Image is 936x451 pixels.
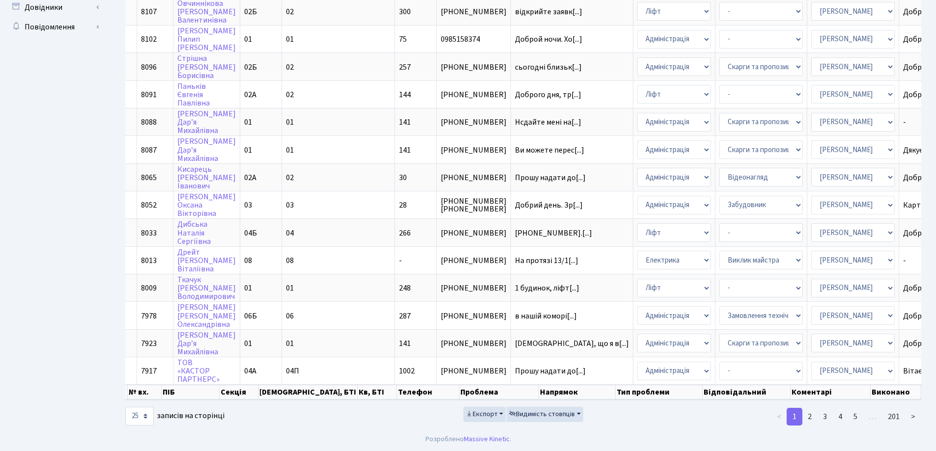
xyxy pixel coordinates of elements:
[441,229,507,237] span: [PHONE_NUMBER]
[399,145,411,156] span: 141
[286,145,294,156] span: 01
[244,34,252,45] span: 01
[399,200,407,211] span: 28
[286,311,294,321] span: 06
[515,255,578,266] span: На протязі 13/1[...]
[177,108,236,136] a: [PERSON_NAME]Дар’яМихайлівна
[515,228,592,239] span: [PHONE_NUMBER].[...]
[177,53,236,81] a: Стрішна[PERSON_NAME]Борисівна
[177,302,236,330] a: [PERSON_NAME][PERSON_NAME]Олександрівна
[399,283,411,293] span: 248
[441,367,507,375] span: [PHONE_NUMBER]
[515,200,583,211] span: Добрий день. Зр[...]
[399,338,411,349] span: 141
[5,17,103,37] a: Повідомлення
[399,34,407,45] span: 75
[177,357,220,385] a: ТОВ«КАСТОРПАРТНЕРС»
[141,34,157,45] span: 8102
[441,91,507,99] span: [PHONE_NUMBER]
[515,311,577,321] span: в нашій коморі[...]
[507,407,583,422] button: Видимість стовпців
[286,366,299,376] span: 04П
[244,6,257,17] span: 02Б
[871,385,921,399] th: Виконано
[141,228,157,239] span: 8033
[441,8,507,16] span: [PHONE_NUMBER]
[286,228,294,239] span: 04
[397,385,459,399] th: Телефон
[244,89,256,100] span: 02А
[220,385,258,399] th: Секція
[286,283,294,293] span: 01
[358,385,397,399] th: Кв, БТІ
[515,6,582,17] span: відкрийте заявк[...]
[141,117,157,128] span: 8088
[399,6,411,17] span: 300
[286,117,294,128] span: 01
[141,6,157,17] span: 8107
[441,35,507,43] span: 0985158374
[286,89,294,100] span: 02
[441,63,507,71] span: [PHONE_NUMBER]
[441,284,507,292] span: [PHONE_NUMBER]
[244,228,257,239] span: 04Б
[128,385,162,399] th: № вх.
[515,145,584,156] span: Ви можете перес[...]
[286,338,294,349] span: 01
[244,172,256,183] span: 02А
[399,366,415,376] span: 1002
[177,219,211,247] a: ДибськаНаталіяСергіївна
[441,146,507,154] span: [PHONE_NUMBER]
[177,274,236,302] a: Ткачук[PERSON_NAME]Володимирович
[399,228,411,239] span: 266
[286,6,294,17] span: 02
[177,81,210,108] a: ПаньківЄвгеніяПавлівна
[399,172,407,183] span: 30
[286,200,294,211] span: 03
[539,385,616,399] th: Напрямок
[141,255,157,266] span: 8013
[459,385,539,399] th: Проблема
[703,385,791,399] th: Відповідальний
[905,408,921,425] a: >
[244,338,252,349] span: 01
[509,409,575,419] span: Видимість стовпців
[177,330,236,357] a: [PERSON_NAME]Дар’яМихайлівна
[791,385,871,399] th: Коментарі
[817,408,833,425] a: 3
[162,385,220,399] th: ПІБ
[141,145,157,156] span: 8087
[141,338,157,349] span: 7923
[399,117,411,128] span: 141
[463,407,506,422] button: Експорт
[399,89,411,100] span: 144
[244,283,252,293] span: 01
[286,172,294,183] span: 02
[441,257,507,265] span: [PHONE_NUMBER]
[441,174,507,182] span: [PHONE_NUMBER]
[286,255,294,266] span: 08
[802,408,818,425] a: 2
[125,407,154,425] select: записів на сторінці
[399,311,411,321] span: 287
[286,62,294,73] span: 02
[244,62,257,73] span: 02Б
[848,408,863,425] a: 5
[441,312,507,320] span: [PHONE_NUMBER]
[244,311,257,321] span: 06Б
[425,434,511,445] div: Розроблено .
[177,191,236,219] a: [PERSON_NAME]ОксанаВікторівна
[466,409,498,419] span: Експорт
[882,408,906,425] a: 201
[515,366,586,376] span: Прошу надати до[...]
[515,62,582,73] span: сьогодні близьк[...]
[441,118,507,126] span: [PHONE_NUMBER]
[441,340,507,347] span: [PHONE_NUMBER]
[141,89,157,100] span: 8091
[141,366,157,376] span: 7917
[177,247,236,274] a: Дрейт[PERSON_NAME]Віталіївна
[515,89,581,100] span: Доброго дня, тр[...]
[616,385,703,399] th: Тип проблеми
[399,255,402,266] span: -
[244,145,252,156] span: 01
